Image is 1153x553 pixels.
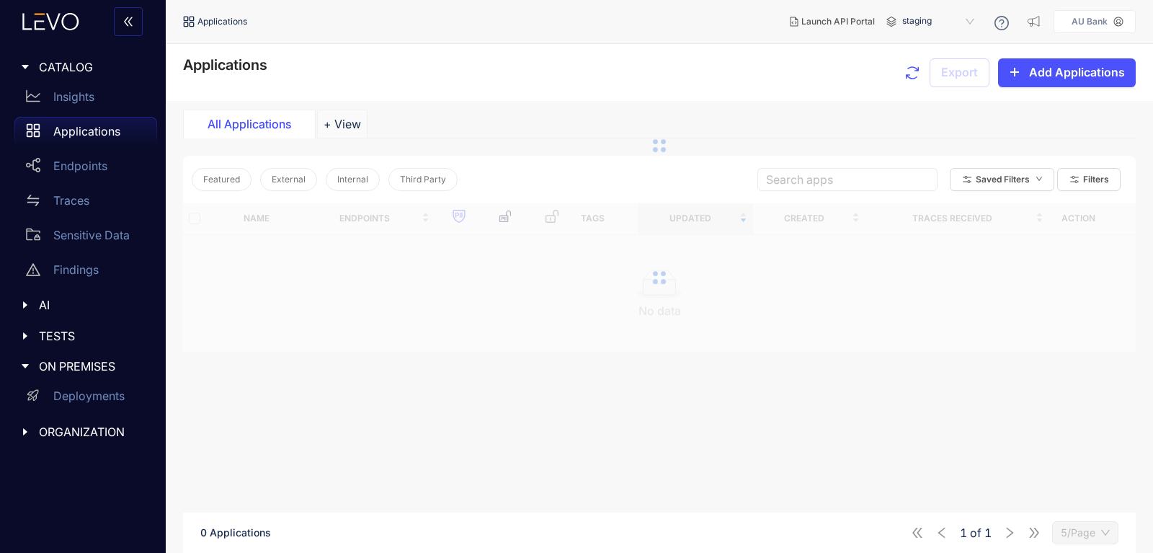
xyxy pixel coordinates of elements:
[14,82,157,117] a: Insights
[53,229,130,242] p: Sensitive Data
[39,425,146,438] span: ORGANIZATION
[9,417,157,447] div: ORGANIZATION
[400,174,446,185] span: Third Party
[388,168,458,191] button: Third Party
[950,168,1054,191] button: Saved Filtersdown
[9,321,157,351] div: TESTS
[14,382,157,417] a: Deployments
[20,361,30,371] span: caret-right
[183,56,267,74] span: Applications
[14,151,157,186] a: Endpoints
[20,427,30,437] span: caret-right
[53,263,99,276] p: Findings
[1072,17,1108,27] p: AU Bank
[930,58,989,87] button: Export
[902,10,977,33] span: staging
[1083,174,1109,185] span: Filters
[26,262,40,277] span: warning
[960,526,967,539] span: 1
[197,17,247,27] span: Applications
[260,168,317,191] button: External
[53,125,120,138] p: Applications
[200,526,271,539] span: 0 Applications
[998,58,1136,87] button: plusAdd Applications
[801,17,875,27] span: Launch API Portal
[9,290,157,320] div: AI
[14,186,157,221] a: Traces
[20,62,30,72] span: caret-right
[1009,66,1020,79] span: plus
[9,52,157,82] div: CATALOG
[1057,168,1121,191] button: Filters
[778,10,886,33] button: Launch API Portal
[39,329,146,342] span: TESTS
[53,194,89,207] p: Traces
[326,168,380,191] button: Internal
[272,174,306,185] span: External
[123,16,134,29] span: double-left
[39,61,146,74] span: CATALOG
[39,360,146,373] span: ON PREMISES
[203,174,240,185] span: Featured
[20,331,30,341] span: caret-right
[317,110,368,138] button: Add tab
[337,174,368,185] span: Internal
[26,193,40,208] span: swap
[14,221,157,255] a: Sensitive Data
[1036,175,1043,183] span: down
[1061,522,1110,544] span: 5/Page
[192,168,251,191] button: Featured
[39,298,146,311] span: AI
[1029,66,1125,79] span: Add Applications
[20,300,30,310] span: caret-right
[53,90,94,103] p: Insights
[14,117,157,151] a: Applications
[195,118,303,130] div: All Applications
[114,7,143,36] button: double-left
[976,174,1030,185] span: Saved Filters
[53,389,125,402] p: Deployments
[9,351,157,381] div: ON PREMISES
[53,159,107,172] p: Endpoints
[984,526,992,539] span: 1
[960,526,992,539] span: of
[14,255,157,290] a: Findings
